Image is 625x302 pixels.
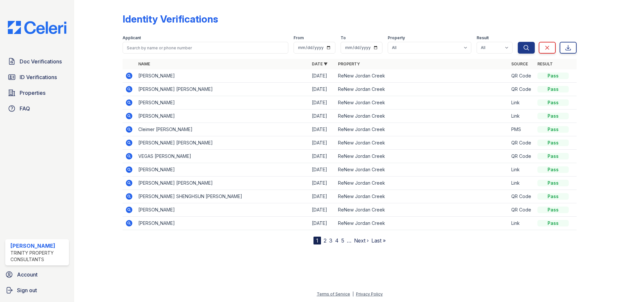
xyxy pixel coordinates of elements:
td: [DATE] [309,217,335,230]
span: Properties [20,89,45,97]
a: Next › [354,237,369,244]
span: FAQ [20,105,30,112]
td: [DATE] [309,69,335,83]
a: Account [3,268,72,281]
a: Terms of Service [317,292,350,296]
a: Sign out [3,284,72,297]
td: ReNew Jordan Creek [335,83,509,96]
td: [DATE] [309,150,335,163]
div: Pass [537,73,569,79]
td: [DATE] [309,123,335,136]
span: Sign out [17,286,37,294]
a: Properties [5,86,69,99]
td: QR Code [509,83,535,96]
td: QR Code [509,150,535,163]
td: ReNew Jordan Creek [335,190,509,203]
td: ReNew Jordan Creek [335,109,509,123]
div: Pass [537,86,569,92]
td: ReNew Jordan Creek [335,96,509,109]
span: … [347,237,351,244]
div: Pass [537,207,569,213]
td: ReNew Jordan Creek [335,69,509,83]
a: FAQ [5,102,69,115]
td: [PERSON_NAME] [PERSON_NAME] [136,136,309,150]
td: [PERSON_NAME] [PERSON_NAME] [136,83,309,96]
span: ID Verifications [20,73,57,81]
div: Pass [537,113,569,119]
td: ReNew Jordan Creek [335,163,509,176]
td: [DATE] [309,96,335,109]
td: [PERSON_NAME] [136,109,309,123]
a: Property [338,61,360,66]
div: [PERSON_NAME] [10,242,66,250]
a: 5 [341,237,344,244]
td: [DATE] [309,109,335,123]
td: ReNew Jordan Creek [335,123,509,136]
div: Trinity Property Consultants [10,250,66,263]
a: Date ▼ [312,61,328,66]
div: Pass [537,153,569,159]
input: Search by name or phone number [123,42,288,54]
div: Pass [537,140,569,146]
td: ReNew Jordan Creek [335,150,509,163]
a: Result [537,61,553,66]
a: Doc Verifications [5,55,69,68]
td: QR Code [509,203,535,217]
div: Pass [537,126,569,133]
a: Name [138,61,150,66]
td: [PERSON_NAME] [136,203,309,217]
td: Link [509,96,535,109]
td: [DATE] [309,83,335,96]
td: QR Code [509,136,535,150]
td: [DATE] [309,176,335,190]
div: 1 [313,237,321,244]
td: PMS [509,123,535,136]
div: Identity Verifications [123,13,218,25]
label: Property [388,35,405,41]
td: ReNew Jordan Creek [335,176,509,190]
td: [PERSON_NAME] SHENGHSUN [PERSON_NAME] [136,190,309,203]
a: Last » [371,237,386,244]
a: ID Verifications [5,71,69,84]
td: ReNew Jordan Creek [335,136,509,150]
td: QR Code [509,69,535,83]
td: [PERSON_NAME] [136,96,309,109]
td: [DATE] [309,203,335,217]
label: To [341,35,346,41]
div: | [352,292,354,296]
td: [PERSON_NAME] [136,69,309,83]
div: Pass [537,193,569,200]
a: 3 [329,237,332,244]
td: VEGAS [PERSON_NAME] [136,150,309,163]
td: [PERSON_NAME] [PERSON_NAME] [136,176,309,190]
td: [DATE] [309,163,335,176]
a: 4 [335,237,339,244]
td: Cleimer [PERSON_NAME] [136,123,309,136]
div: Pass [537,220,569,226]
td: [DATE] [309,190,335,203]
label: Result [477,35,489,41]
span: Account [17,271,38,278]
td: Link [509,217,535,230]
td: Link [509,176,535,190]
div: Pass [537,166,569,173]
div: Pass [537,99,569,106]
td: QR Code [509,190,535,203]
span: Doc Verifications [20,58,62,65]
label: From [294,35,304,41]
a: Source [511,61,528,66]
a: Privacy Policy [356,292,383,296]
td: [DATE] [309,136,335,150]
td: [PERSON_NAME] [136,163,309,176]
td: [PERSON_NAME] [136,217,309,230]
td: ReNew Jordan Creek [335,217,509,230]
td: Link [509,163,535,176]
a: 2 [324,237,327,244]
img: CE_Logo_Blue-a8612792a0a2168367f1c8372b55b34899dd931a85d93a1a3d3e32e68fde9ad4.png [3,21,72,34]
td: Link [509,109,535,123]
div: Pass [537,180,569,186]
label: Applicant [123,35,141,41]
td: ReNew Jordan Creek [335,203,509,217]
